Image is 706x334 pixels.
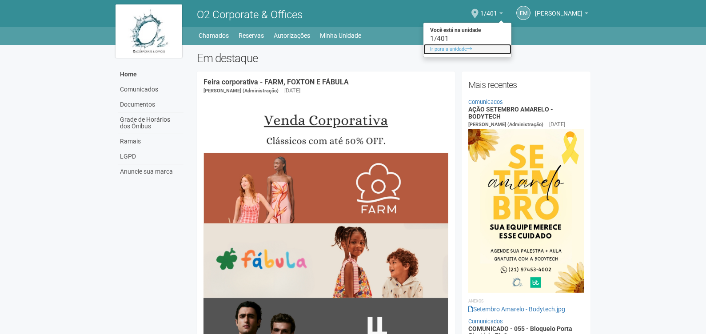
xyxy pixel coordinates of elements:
[118,97,183,112] a: Documentos
[274,29,310,42] a: Autorizações
[468,297,584,305] li: Anexos
[118,149,183,164] a: LGPD
[423,36,511,42] div: 1/401
[468,99,503,105] a: Comunicados
[116,4,182,58] img: logo.jpg
[284,87,300,95] div: [DATE]
[197,8,303,21] span: O2 Corporate & Offices
[480,1,497,17] span: 1/401
[468,106,553,119] a: AÇÃO SETEMBRO AMARELO - BODYTECH
[239,29,264,42] a: Reservas
[535,1,582,17] span: Eloisa Mazoni Guntzel
[199,29,229,42] a: Chamados
[423,25,511,36] strong: Você está na unidade
[468,318,503,325] a: Comunicados
[203,88,279,94] span: [PERSON_NAME] (Administração)
[535,11,588,18] a: [PERSON_NAME]
[118,134,183,149] a: Ramais
[118,112,183,134] a: Grade de Horários dos Ônibus
[118,164,183,179] a: Anuncie sua marca
[516,6,530,20] a: EM
[480,11,503,18] a: 1/401
[468,306,565,313] a: Setembro Amarelo - Bodytech.jpg
[423,44,511,55] a: Ir para a unidade
[118,82,183,97] a: Comunicados
[468,78,584,91] h2: Mais recentes
[549,120,565,128] div: [DATE]
[118,67,183,82] a: Home
[468,122,543,127] span: [PERSON_NAME] (Administração)
[203,78,349,86] a: Feira corporativa - FARM, FOXTON E FÁBULA
[320,29,361,42] a: Minha Unidade
[468,129,584,293] img: Setembro%20Amarelo%20-%20Bodytech.jpg
[197,52,591,65] h2: Em destaque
